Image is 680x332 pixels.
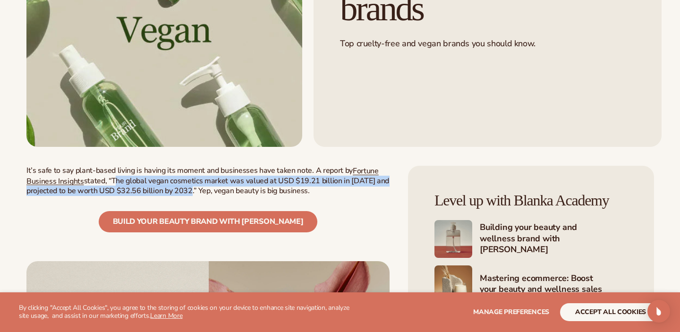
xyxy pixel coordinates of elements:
span: Top cruelty-free and vegan brands you should know. [340,38,535,49]
h4: Building your beauty and wellness brand with [PERSON_NAME] [480,222,628,256]
a: Shopify Image 5 Building your beauty and wellness brand with [PERSON_NAME] [434,220,628,258]
button: accept all cookies [560,303,661,321]
button: Manage preferences [473,303,549,321]
h4: Level up with Blanka Academy [434,192,628,209]
p: By clicking "Accept All Cookies", you agree to the storing of cookies on your device to enhance s... [19,304,355,320]
a: Shopify Image 6 Mastering ecommerce: Boost your beauty and wellness sales [434,265,628,303]
span: It’s safe to say plant-based living is having its moment and businesses have taken note. A report by [26,165,353,176]
span: stated, “The global vegan cosmetics market was valued at USD $19.21 billion in [DATE] and project... [26,176,389,196]
span: Manage preferences [473,307,549,316]
a: Learn More [150,311,182,320]
div: Open Intercom Messenger [647,300,670,323]
a: Fortune Business Insights [26,166,379,187]
a: Build your beauty brand with [PERSON_NAME] [99,211,318,232]
img: Shopify Image 6 [434,265,472,303]
img: Shopify Image 5 [434,220,472,258]
h4: Mastering ecommerce: Boost your beauty and wellness sales [480,273,628,296]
